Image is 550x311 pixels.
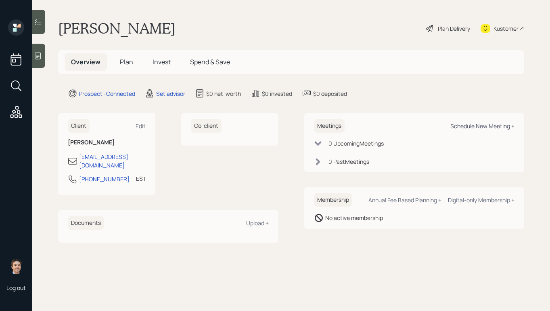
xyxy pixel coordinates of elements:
div: $0 invested [262,89,292,98]
span: Spend & Save [190,57,230,66]
div: 0 Past Meeting s [328,157,369,166]
span: Invest [153,57,171,66]
div: EST [136,174,146,183]
div: Plan Delivery [438,24,470,33]
div: $0 net-worth [206,89,241,98]
h1: [PERSON_NAME] [58,19,176,37]
div: Set advisor [156,89,185,98]
h6: Co-client [191,119,222,133]
h6: Documents [68,216,104,230]
div: Kustomer [494,24,519,33]
div: Edit [136,122,146,130]
div: Digital-only Membership + [448,196,514,204]
div: Schedule New Meeting + [450,122,514,130]
div: Upload + [246,219,269,227]
div: $0 deposited [313,89,347,98]
div: [EMAIL_ADDRESS][DOMAIN_NAME] [79,152,146,169]
h6: Client [68,119,90,133]
h6: [PERSON_NAME] [68,139,146,146]
img: robby-grisanti-headshot.png [8,258,24,274]
span: Plan [120,57,133,66]
h6: Meetings [314,119,345,133]
span: Overview [71,57,100,66]
div: [PHONE_NUMBER] [79,175,130,183]
div: Prospect · Connected [79,89,135,98]
h6: Membership [314,193,352,207]
div: Log out [6,284,26,292]
div: Annual Fee Based Planning + [368,196,441,204]
div: No active membership [325,214,383,222]
div: 0 Upcoming Meeting s [328,139,384,148]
